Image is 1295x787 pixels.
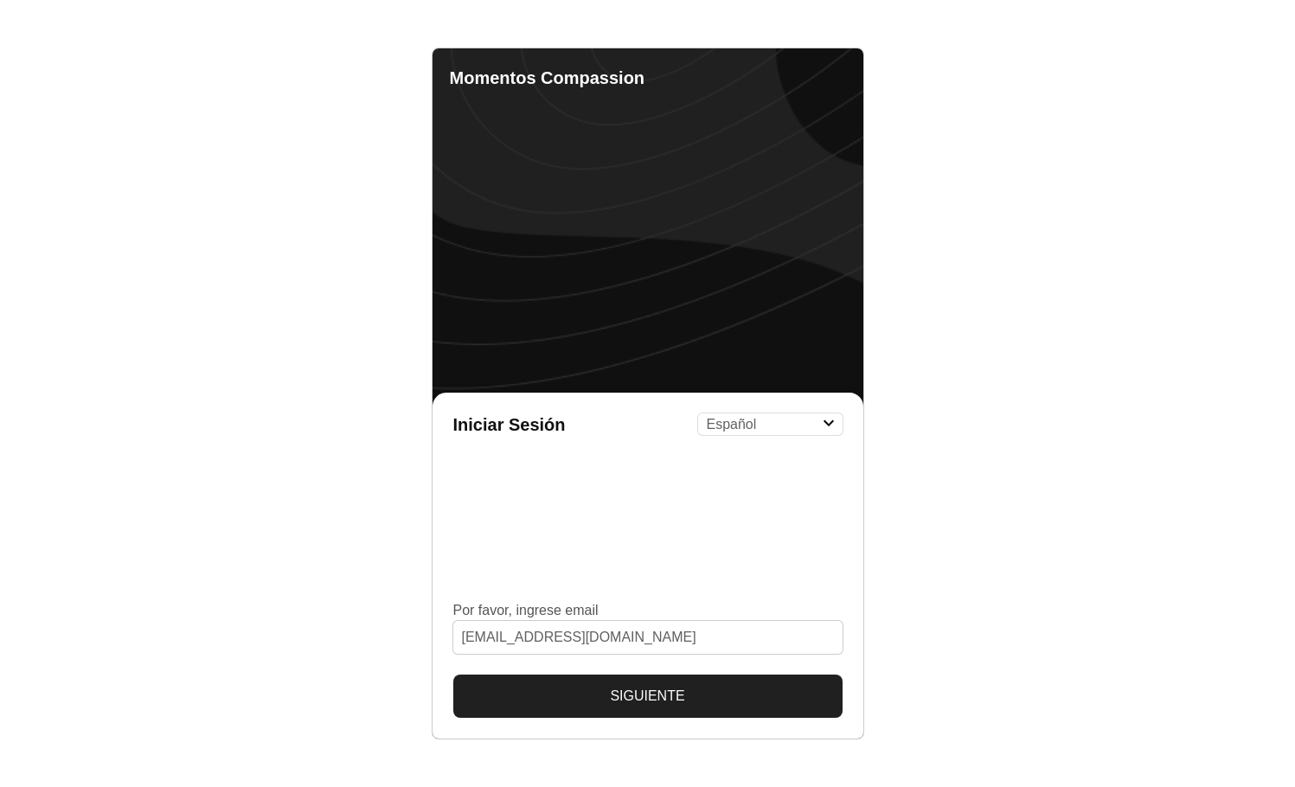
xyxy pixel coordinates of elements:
[453,621,843,654] input: Por favor, ingrese email
[450,68,645,87] b: Momentos Compassion
[698,413,843,435] select: Language
[453,415,566,434] h1: Iniciar Sesión
[453,675,843,718] button: Siguiente
[453,604,599,617] label: Por favor, ingrese email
